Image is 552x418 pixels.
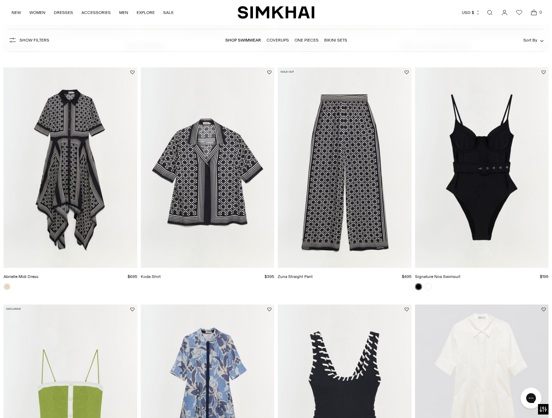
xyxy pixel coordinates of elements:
[278,274,313,279] a: Zuna Straight Pant
[542,307,546,311] button: Add to Wishlist
[324,38,347,43] a: Bikini Sets
[402,274,412,279] span: $495
[128,274,137,279] span: $695
[81,5,111,20] a: ACCESSORIES
[137,5,155,20] a: EXPLORE
[542,70,546,74] button: Add to Wishlist
[497,6,511,20] a: Go to the account page
[20,38,49,43] span: Show Filters
[225,38,261,43] a: Shop Swimwear
[415,67,549,268] img: Signature Noa Swimsuit
[537,9,544,15] span: 0
[267,70,271,74] button: Add to Wishlist
[278,67,412,268] img: Zuna Straight Pant
[119,5,128,20] a: MEN
[163,5,174,20] a: SALE
[141,274,161,279] a: Koda Shirt
[267,307,271,311] button: Add to Wishlist
[405,307,409,311] button: Add to Wishlist
[12,5,21,20] a: NEW
[54,5,73,20] a: DRESSES
[462,5,480,20] button: USD $
[523,36,544,44] button: Sort By
[130,70,135,74] button: Add to Wishlist
[3,274,38,279] a: Abrielle Midi Dress
[405,70,409,74] button: Add to Wishlist
[523,38,537,43] span: Sort By
[540,274,549,279] span: $195
[3,67,137,268] img: Abrielle Midi Dress
[512,6,526,20] a: Wishlist
[238,6,314,19] a: SIMKHAI
[8,35,49,46] button: Show Filters
[415,274,460,279] a: Signature Noa Swimsuit
[225,33,347,47] nav: Linked collections
[267,38,289,43] a: Coverups
[517,385,545,411] iframe: Gorgias live chat messenger
[295,38,319,43] a: One Pieces
[527,6,541,20] a: Open cart modal
[264,274,274,279] span: $395
[29,5,45,20] a: WOMEN
[6,391,70,412] iframe: Sign Up via Text for Offers
[141,67,275,268] img: Koda Shirt
[483,6,497,20] a: Open search modal
[130,307,135,311] button: Add to Wishlist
